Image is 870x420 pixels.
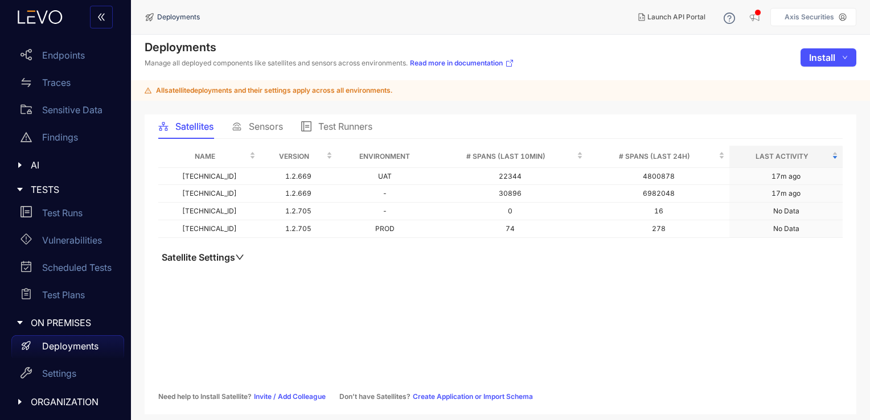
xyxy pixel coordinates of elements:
[11,283,124,311] a: Test Plans
[42,368,76,378] p: Settings
[11,126,124,153] a: Findings
[499,172,522,180] span: 22344
[42,208,83,218] p: Test Runs
[652,224,666,233] span: 278
[42,105,102,115] p: Sensitive Data
[163,150,247,163] span: Name
[413,393,533,401] a: Create Application or Import Schema
[42,290,85,300] p: Test Plans
[337,146,433,168] th: Environment
[175,121,214,131] span: Satellites
[42,50,85,60] p: Endpoints
[16,319,24,327] span: caret-right
[771,172,801,180] div: 17m ago
[249,121,283,131] span: Sensors
[11,256,124,283] a: Scheduled Tests
[11,44,124,71] a: Endpoints
[592,150,717,163] span: # Spans (last 24h)
[318,121,372,131] span: Test Runners
[771,190,801,197] div: 17m ago
[801,48,856,67] button: Installdown
[16,186,24,193] span: caret-right
[16,161,24,169] span: caret-right
[506,224,515,233] span: 74
[158,203,260,220] td: [TECHNICAL_ID]
[337,168,433,186] td: UAT
[31,318,115,328] span: ON PREMISES
[16,398,24,406] span: caret-right
[42,235,102,245] p: Vulnerabilities
[7,390,124,414] div: ORGANIZATION
[31,184,115,195] span: TESTS
[158,146,260,168] th: Name
[437,150,574,163] span: # Spans (last 10min)
[773,225,799,233] div: No Data
[254,393,326,401] a: Invite / Add Colleague
[145,87,151,94] span: warning
[156,87,392,94] span: All satellite deployments and their settings apply across all environments.
[7,178,124,201] div: TESTS
[629,8,715,26] button: Launch API Portal
[7,153,124,177] div: AI
[158,252,248,263] button: Satellite Settingsdown
[654,207,663,215] span: 16
[157,13,200,21] span: Deployments
[42,77,71,88] p: Traces
[734,150,830,163] span: Last Activity
[11,71,124,98] a: Traces
[31,160,115,170] span: AI
[20,131,32,143] span: warning
[97,13,106,23] span: double-left
[260,185,336,203] td: 1.2.669
[31,397,115,407] span: ORGANIZATION
[145,59,514,68] p: Manage all deployed components like satellites and sensors across environments.
[20,77,32,88] span: swap
[809,52,835,63] span: Install
[785,13,834,21] p: Axis Securities
[11,229,124,256] a: Vulnerabilities
[339,393,411,401] span: Don’t have Satellites?
[260,168,336,186] td: 1.2.669
[235,253,244,262] span: down
[508,207,512,215] span: 0
[643,172,675,180] span: 4800878
[499,189,522,197] span: 30896
[433,146,588,168] th: # Spans (last 10min)
[410,59,514,68] a: Read more in documentation
[90,6,113,28] button: double-left
[7,311,124,335] div: ON PREMISES
[265,150,323,163] span: Version
[42,262,112,273] p: Scheduled Tests
[158,185,260,203] td: [TECHNICAL_ID]
[260,203,336,220] td: 1.2.705
[773,207,799,215] div: No Data
[11,363,124,390] a: Settings
[337,220,433,238] td: PROD
[42,341,99,351] p: Deployments
[158,220,260,238] td: [TECHNICAL_ID]
[842,55,848,61] span: down
[42,132,78,142] p: Findings
[260,146,336,168] th: Version
[11,335,124,363] a: Deployments
[145,40,514,54] h4: Deployments
[337,185,433,203] td: -
[11,201,124,229] a: Test Runs
[588,146,730,168] th: # Spans (last 24h)
[11,98,124,126] a: Sensitive Data
[158,168,260,186] td: [TECHNICAL_ID]
[337,203,433,220] td: -
[647,13,705,21] span: Launch API Portal
[643,189,675,197] span: 6982048
[158,393,252,401] span: Need help to Install Satellite?
[260,220,336,238] td: 1.2.705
